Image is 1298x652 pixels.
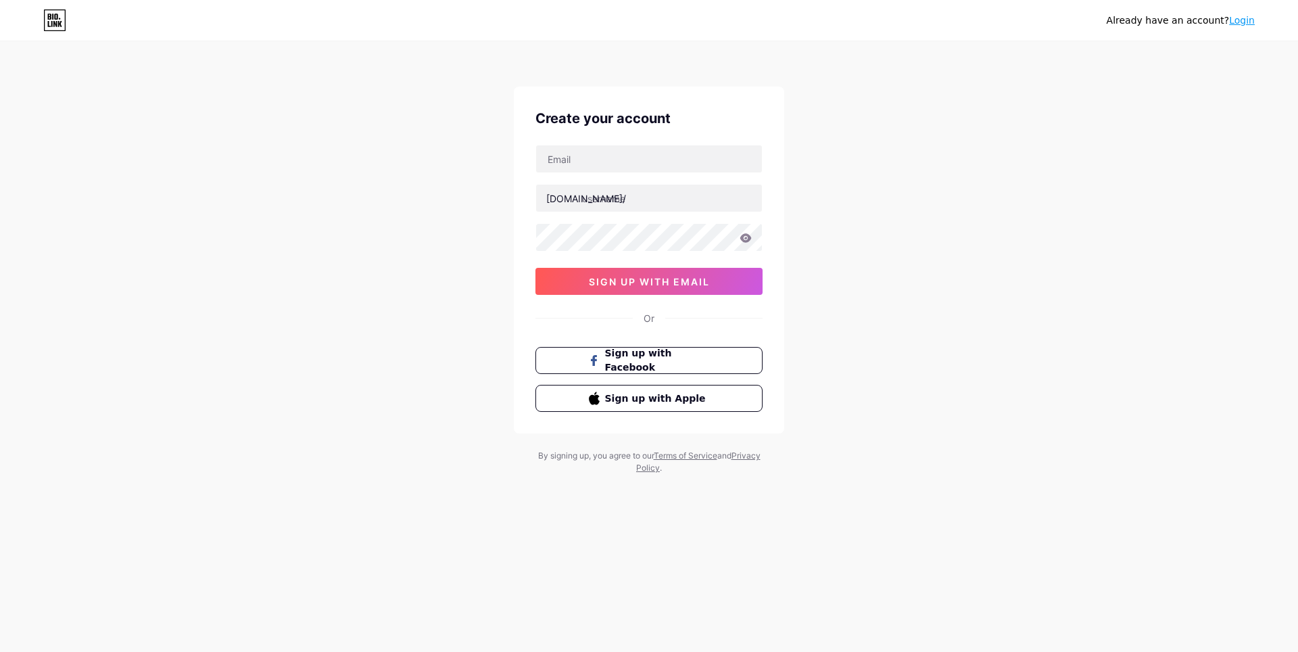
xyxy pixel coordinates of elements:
button: Sign up with Apple [535,385,763,412]
span: sign up with email [589,276,710,287]
span: Sign up with Facebook [605,346,710,375]
div: Already have an account? [1107,14,1255,28]
button: sign up with email [535,268,763,295]
a: Login [1229,15,1255,26]
a: Terms of Service [654,450,717,461]
div: [DOMAIN_NAME]/ [546,191,626,206]
input: username [536,185,762,212]
input: Email [536,145,762,172]
span: Sign up with Apple [605,392,710,406]
button: Sign up with Facebook [535,347,763,374]
div: By signing up, you agree to our and . [534,450,764,474]
div: Or [644,311,654,325]
div: Create your account [535,108,763,129]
